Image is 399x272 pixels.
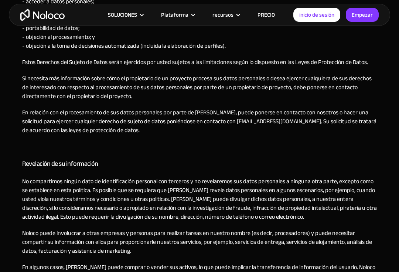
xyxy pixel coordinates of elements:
[22,142,377,151] p: ‍
[99,10,152,20] div: SOLUCIONES
[346,8,379,22] a: Empezar
[152,10,203,20] div: Plataforma
[22,58,377,67] p: Estos Derechos del Sujeto de Datos serán ejercidos por usted sujetos a las limitaciones según lo ...
[22,74,377,101] p: Si necesita más información sobre cómo el propietario de un proyecto procesa sus datos personales...
[20,9,65,21] a: inicio
[22,108,377,135] p: En relación con el procesamiento de sus datos personales por parte de [PERSON_NAME], puede poners...
[22,229,377,255] p: Noloco puede involucrar a otras empresas y personas para realizar tareas en nuestro nombre (es de...
[293,8,340,22] a: inicio de sesión
[22,177,377,221] p: No compartimos ningún dato de identificación personal con terceros y no revelaremos sus datos per...
[22,158,377,169] h3: Revelación de su información
[108,10,137,20] div: SOLUCIONES
[248,10,284,20] a: PRECIO
[203,10,248,20] div: recursos
[212,10,233,20] div: recursos
[161,10,188,20] div: Plataforma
